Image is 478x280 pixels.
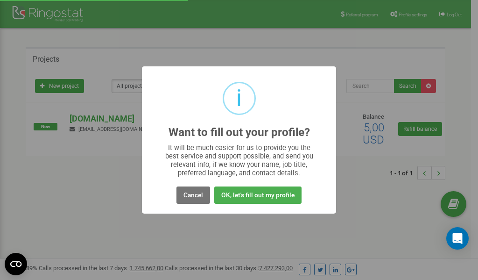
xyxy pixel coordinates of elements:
button: Cancel [176,187,210,204]
h2: Want to fill out your profile? [169,126,310,139]
button: Open CMP widget [5,253,27,275]
div: i [236,83,242,114]
div: Open Intercom Messenger [446,227,469,250]
div: It will be much easier for us to provide you the best service and support possible, and send you ... [161,144,318,177]
button: OK, let's fill out my profile [214,187,302,204]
